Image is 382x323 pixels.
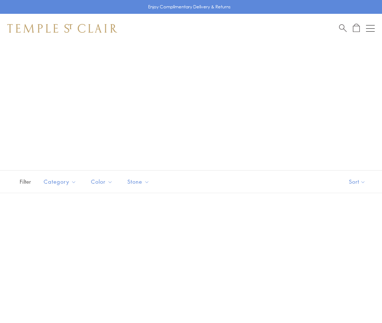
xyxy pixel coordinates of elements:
[333,171,382,193] button: Show sort by
[40,177,82,186] span: Category
[38,174,82,190] button: Category
[148,3,231,11] p: Enjoy Complimentary Delivery & Returns
[122,174,155,190] button: Stone
[124,177,155,186] span: Stone
[85,174,118,190] button: Color
[353,24,360,33] a: Open Shopping Bag
[87,177,118,186] span: Color
[7,24,117,33] img: Temple St. Clair
[339,24,347,33] a: Search
[366,24,375,33] button: Open navigation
